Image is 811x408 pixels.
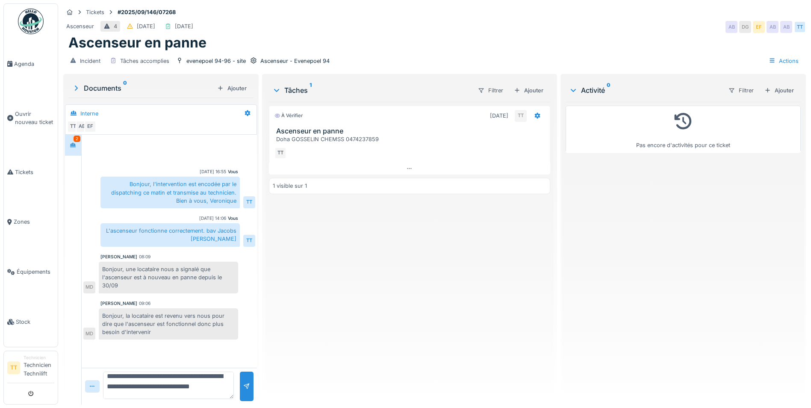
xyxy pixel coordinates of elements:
div: Interne [80,109,98,118]
div: DG [739,21,751,33]
div: Bonjour, une locataire nous a signalé que l'ascenseur est à nouveau en panne depuis le 30/09 [99,262,238,293]
div: MD [83,328,95,340]
div: TT [515,110,527,122]
div: AB [767,21,779,33]
a: Tickets [4,147,58,197]
div: Vous [228,215,238,222]
a: Agenda [4,39,58,89]
span: Tickets [15,168,54,176]
div: [PERSON_NAME] [100,254,137,260]
strong: #2025/09/146/07268 [114,8,179,16]
span: Équipements [17,268,54,276]
div: Doha GOSSELIN CHEMSS 0474237859 [276,135,546,143]
div: Tâches [272,85,471,95]
div: Technicien [24,355,54,361]
div: Vous [228,169,238,175]
div: Bonjour, l'intervention est encodée par le dispatching ce matin et transmise au technicien. Bien ... [100,177,240,208]
div: EF [84,121,96,133]
div: TT [243,235,255,247]
div: Activité [569,85,721,95]
li: TT [7,361,20,374]
div: Actions [765,55,802,67]
div: [DATE] 14:06 [199,215,226,222]
div: evenepoel 94-96 - site [186,57,246,65]
div: [PERSON_NAME] [100,300,137,307]
a: Zones [4,197,58,247]
div: [DATE] [175,22,193,30]
h1: Ascenseur en panne [68,35,206,51]
div: Documents [72,83,214,93]
h3: Ascenseur en panne [276,127,546,135]
div: Incident [80,57,100,65]
div: TT [274,147,286,159]
div: TT [243,196,255,208]
div: 4 [114,22,117,30]
sup: 0 [123,83,127,93]
li: Technicien Technilift [24,355,54,381]
div: Ajouter [214,83,250,94]
div: Tâches accomplies [120,57,169,65]
div: Tickets [86,8,104,16]
div: 2 [74,136,80,142]
sup: 1 [310,85,312,95]
span: Stock [16,318,54,326]
div: AB [76,121,88,133]
div: Ascenseur [66,22,94,30]
div: Ajouter [510,85,547,96]
div: Pas encore d'activités pour ce ticket [571,109,795,149]
div: Bonjour, la locataire est revenu vers nous pour dire que l'ascenseur est fonctionnel donc plus be... [99,308,238,340]
img: Badge_color-CXgf-gQk.svg [18,9,44,34]
div: 08:09 [139,254,150,260]
div: Filtrer [474,84,507,97]
div: [DATE] [137,22,155,30]
div: L'ascenseur fonctionne correctement. bav Jacobs [PERSON_NAME] [100,223,240,246]
a: Stock [4,297,58,347]
span: Agenda [14,60,54,68]
span: Ouvrir nouveau ticket [15,110,54,126]
div: AB [780,21,792,33]
div: AB [725,21,737,33]
a: Ouvrir nouveau ticket [4,89,58,147]
div: Ajouter [761,85,797,96]
span: Zones [14,218,54,226]
div: 1 visible sur 1 [273,182,307,190]
sup: 0 [607,85,610,95]
div: TT [794,21,806,33]
div: Ascenseur - Evenepoel 94 [260,57,330,65]
div: À vérifier [274,112,303,119]
a: Équipements [4,247,58,297]
div: [DATE] [490,112,508,120]
div: EF [753,21,765,33]
div: 09:06 [139,300,150,307]
div: MD [83,281,95,293]
a: TT TechnicienTechnicien Technilift [7,355,54,383]
div: [DATE] 16:55 [200,169,226,175]
div: Filtrer [725,84,758,97]
div: TT [67,121,79,133]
